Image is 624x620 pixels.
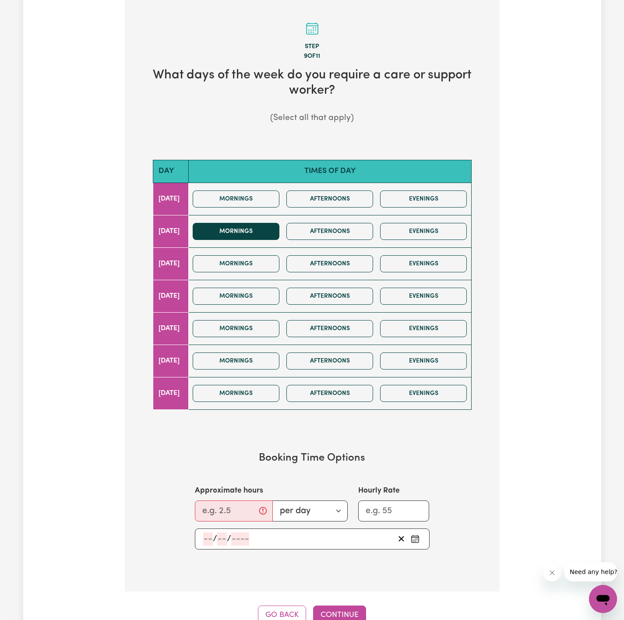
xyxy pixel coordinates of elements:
button: Evenings [380,223,467,240]
input: -- [203,532,213,546]
input: ---- [231,532,249,546]
button: Evenings [380,255,467,272]
td: [DATE] [153,183,189,215]
iframe: Message from company [564,562,617,581]
label: Hourly Rate [358,485,400,497]
button: Mornings [193,255,279,272]
button: Afternoons [286,385,373,402]
button: Mornings [193,352,279,370]
div: Step [139,42,486,52]
td: [DATE] [153,345,189,377]
button: Evenings [380,352,467,370]
div: 9 of 11 [139,52,486,61]
h3: Booking Time Options [153,452,472,465]
td: [DATE] [153,247,189,280]
button: Mornings [193,385,279,402]
button: Evenings [380,190,467,208]
button: Mornings [193,223,279,240]
th: Day [153,160,189,183]
iframe: Close message [543,564,561,581]
td: [DATE] [153,312,189,345]
input: e.g. 55 [358,500,430,521]
button: Mornings [193,320,279,337]
td: [DATE] [153,377,189,409]
button: Afternoons [286,320,373,337]
button: Mornings [193,190,279,208]
button: Afternoons [286,190,373,208]
button: Afternoons [286,255,373,272]
button: Evenings [380,320,467,337]
td: [DATE] [153,280,189,312]
label: Approximate hours [195,485,263,497]
button: Mornings [193,288,279,305]
button: Pick an approximate start date [408,532,422,546]
span: / [227,534,231,544]
input: -- [217,532,227,546]
th: Times of day [189,160,471,183]
span: Need any help? [5,6,53,13]
span: / [213,534,217,544]
p: (Select all that apply) [139,112,486,125]
iframe: Button to launch messaging window [589,585,617,613]
button: Afternoons [286,223,373,240]
button: Evenings [380,288,467,305]
button: Afternoons [286,288,373,305]
h2: What days of the week do you require a care or support worker? [139,68,486,98]
button: Evenings [380,385,467,402]
input: e.g. 2.5 [195,500,273,521]
button: Clear start date [395,532,408,546]
td: [DATE] [153,215,189,247]
button: Afternoons [286,352,373,370]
